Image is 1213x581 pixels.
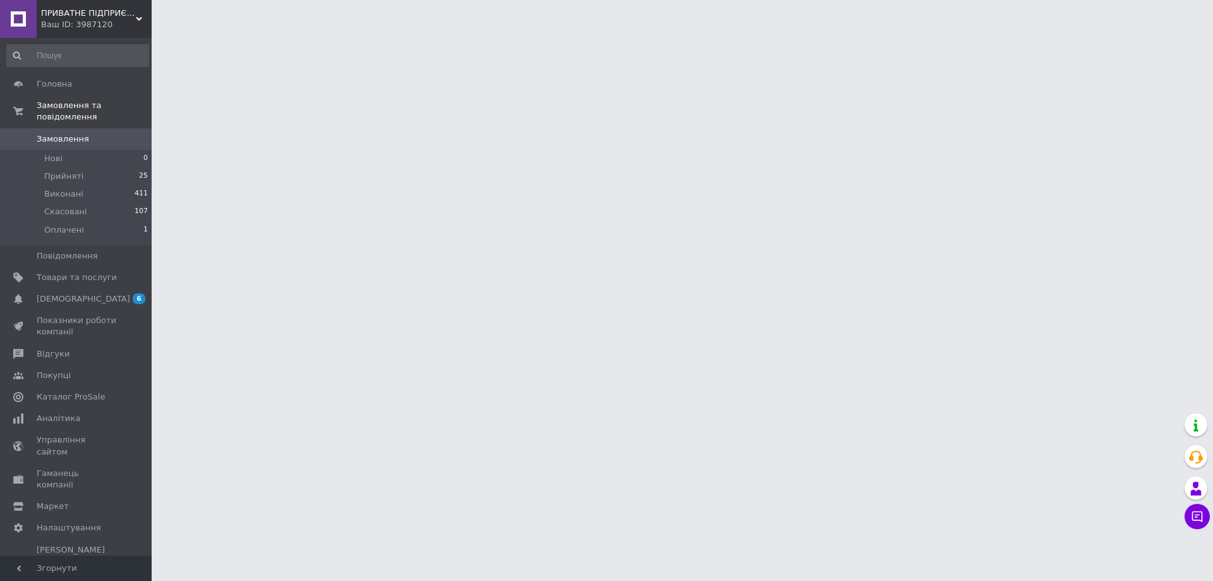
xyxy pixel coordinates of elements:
[6,44,149,67] input: Пошук
[44,171,83,182] span: Прийняті
[133,293,145,304] span: 6
[37,100,152,123] span: Замовлення та повідомлення
[37,501,69,512] span: Маркет
[139,171,148,182] span: 25
[37,348,69,360] span: Відгуки
[37,272,117,283] span: Товари та послуги
[1185,504,1210,529] button: Чат з покупцем
[135,206,148,217] span: 107
[37,391,105,403] span: Каталог ProSale
[135,188,148,200] span: 411
[37,133,89,145] span: Замовлення
[143,224,148,236] span: 1
[37,250,98,262] span: Повідомлення
[37,544,117,579] span: [PERSON_NAME] та рахунки
[44,224,84,236] span: Оплачені
[44,206,87,217] span: Скасовані
[37,468,117,491] span: Гаманець компанії
[41,19,152,30] div: Ваш ID: 3987120
[37,413,80,424] span: Аналітика
[44,188,83,200] span: Виконані
[37,293,130,305] span: [DEMOGRAPHIC_DATA]
[44,153,63,164] span: Нові
[37,522,101,534] span: Налаштування
[37,434,117,457] span: Управління сайтом
[37,78,72,90] span: Головна
[37,370,71,381] span: Покупці
[41,8,136,19] span: ПРИВАТНЕ ПІДПРИЄМСТВО АГРОТЕХПОСТАЧ ПЛЮС
[143,153,148,164] span: 0
[37,315,117,338] span: Показники роботи компанії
